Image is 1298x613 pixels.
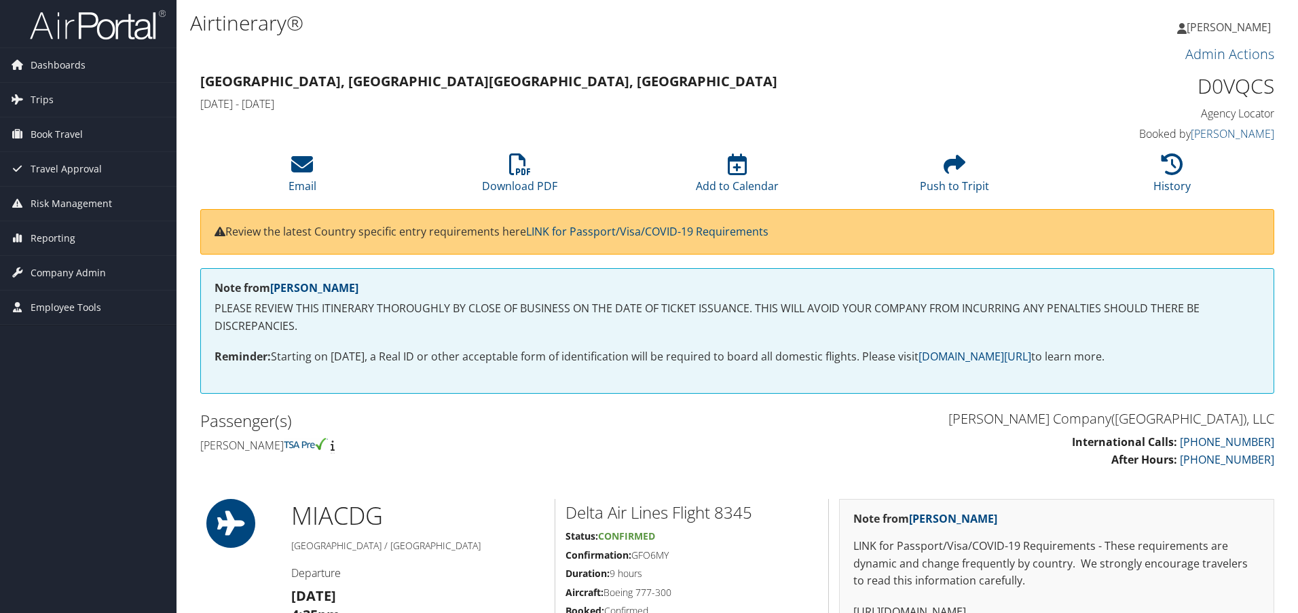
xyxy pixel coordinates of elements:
span: Confirmed [598,530,655,542]
a: [PERSON_NAME] [909,511,997,526]
strong: [DATE] [291,587,336,605]
strong: Note from [853,511,997,526]
h1: MIA CDG [291,499,544,533]
span: Book Travel [31,117,83,151]
h1: D0VQCS [1021,72,1274,100]
strong: After Hours: [1111,452,1177,467]
img: airportal-logo.png [30,9,166,41]
a: [DOMAIN_NAME][URL] [919,349,1031,364]
span: [PERSON_NAME] [1187,20,1271,35]
a: Add to Calendar [696,161,779,193]
a: [PHONE_NUMBER] [1180,452,1274,467]
h4: Agency Locator [1021,106,1274,121]
a: History [1153,161,1191,193]
a: Download PDF [482,161,557,193]
strong: Duration: [565,567,610,580]
h2: Delta Air Lines Flight 8345 [565,501,818,524]
a: Push to Tripit [920,161,989,193]
a: [PERSON_NAME] [270,280,358,295]
h5: GFO6MY [565,549,818,562]
h2: Passenger(s) [200,409,727,432]
span: Dashboards [31,48,86,82]
h5: Boeing 777-300 [565,586,818,599]
strong: Note from [215,280,358,295]
h4: [DATE] - [DATE] [200,96,1001,111]
span: Company Admin [31,256,106,290]
img: tsa-precheck.png [284,438,328,450]
h4: Departure [291,565,544,580]
h1: Airtinerary® [190,9,920,37]
strong: [GEOGRAPHIC_DATA], [GEOGRAPHIC_DATA] [GEOGRAPHIC_DATA], [GEOGRAPHIC_DATA] [200,72,777,90]
span: Reporting [31,221,75,255]
a: [PERSON_NAME] [1177,7,1284,48]
p: PLEASE REVIEW THIS ITINERARY THOROUGHLY BY CLOSE OF BUSINESS ON THE DATE OF TICKET ISSUANCE. THIS... [215,300,1260,335]
strong: Reminder: [215,349,271,364]
a: [PHONE_NUMBER] [1180,434,1274,449]
h4: Booked by [1021,126,1274,141]
span: Trips [31,83,54,117]
h5: [GEOGRAPHIC_DATA] / [GEOGRAPHIC_DATA] [291,539,544,553]
strong: Confirmation: [565,549,631,561]
p: LINK for Passport/Visa/COVID-19 Requirements - These requirements are dynamic and change frequent... [853,538,1260,590]
span: Travel Approval [31,152,102,186]
strong: Aircraft: [565,586,604,599]
span: Risk Management [31,187,112,221]
a: [PERSON_NAME] [1191,126,1274,141]
h3: [PERSON_NAME] Company([GEOGRAPHIC_DATA]), LLC [747,409,1274,428]
a: Admin Actions [1185,45,1274,63]
p: Review the latest Country specific entry requirements here [215,223,1260,241]
a: Email [289,161,316,193]
span: Employee Tools [31,291,101,324]
strong: International Calls: [1072,434,1177,449]
a: LINK for Passport/Visa/COVID-19 Requirements [526,224,768,239]
h5: 9 hours [565,567,818,580]
strong: Status: [565,530,598,542]
p: Starting on [DATE], a Real ID or other acceptable form of identification will be required to boar... [215,348,1260,366]
h4: [PERSON_NAME] [200,438,727,453]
